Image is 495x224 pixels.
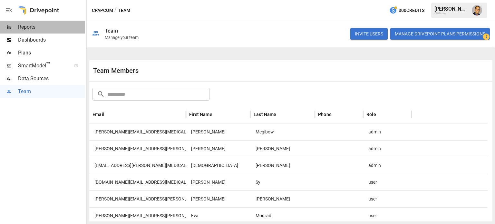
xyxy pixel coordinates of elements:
[363,190,412,207] div: user
[363,140,412,157] div: admin
[250,140,315,157] div: Gatto
[254,112,277,117] div: Last Name
[89,157,186,174] div: sunita.desai@cpap.com
[250,207,315,224] div: Mourad
[332,110,341,119] button: Sort
[186,174,250,190] div: Eric
[186,207,250,224] div: Eva
[105,35,139,40] div: Manage your team
[472,5,482,15] img: Tom Gatto
[186,123,250,140] div: Joe
[186,190,250,207] div: Eric
[250,123,315,140] div: Megibow
[434,6,468,12] div: [PERSON_NAME]
[89,140,186,157] div: thomas.gatto@cpap.com
[387,5,427,16] button: 300Credits
[18,36,85,44] span: Dashboards
[92,6,113,15] button: CPAPcom
[363,157,412,174] div: admin
[46,61,51,69] span: ™
[377,110,386,119] button: Sort
[350,28,388,40] button: INVITE USERS
[277,110,286,119] button: Sort
[363,174,412,190] div: user
[186,157,250,174] div: Sunita
[250,190,315,207] div: Herbert
[250,157,315,174] div: Desai
[18,49,85,57] span: Plans
[89,123,186,140] div: joe@cpap.com
[189,112,212,117] div: First Name
[434,12,468,15] div: CPAPcom
[213,110,222,119] button: Sort
[18,62,67,70] span: SmartModel
[105,28,118,34] div: Team
[399,6,424,15] span: 300 Credits
[363,123,412,140] div: admin
[318,112,332,117] div: Phone
[92,112,104,117] div: Email
[93,67,291,74] div: Team Members
[18,23,85,31] span: Reports
[250,174,315,190] div: Sy
[105,110,114,119] button: Sort
[363,207,412,224] div: user
[186,140,250,157] div: Tom
[18,75,85,83] span: Data Sources
[366,112,376,117] div: Role
[89,190,186,207] div: eric.herbert@cathaycapital.com
[89,174,186,190] div: eric.sy@cpap.com
[114,6,117,15] div: /
[89,207,186,224] div: eva.mourad@cpap.com
[18,88,85,95] span: Team
[390,28,490,40] button: Manage Drivepoint Plans Permissions
[468,1,486,19] button: Tom Gatto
